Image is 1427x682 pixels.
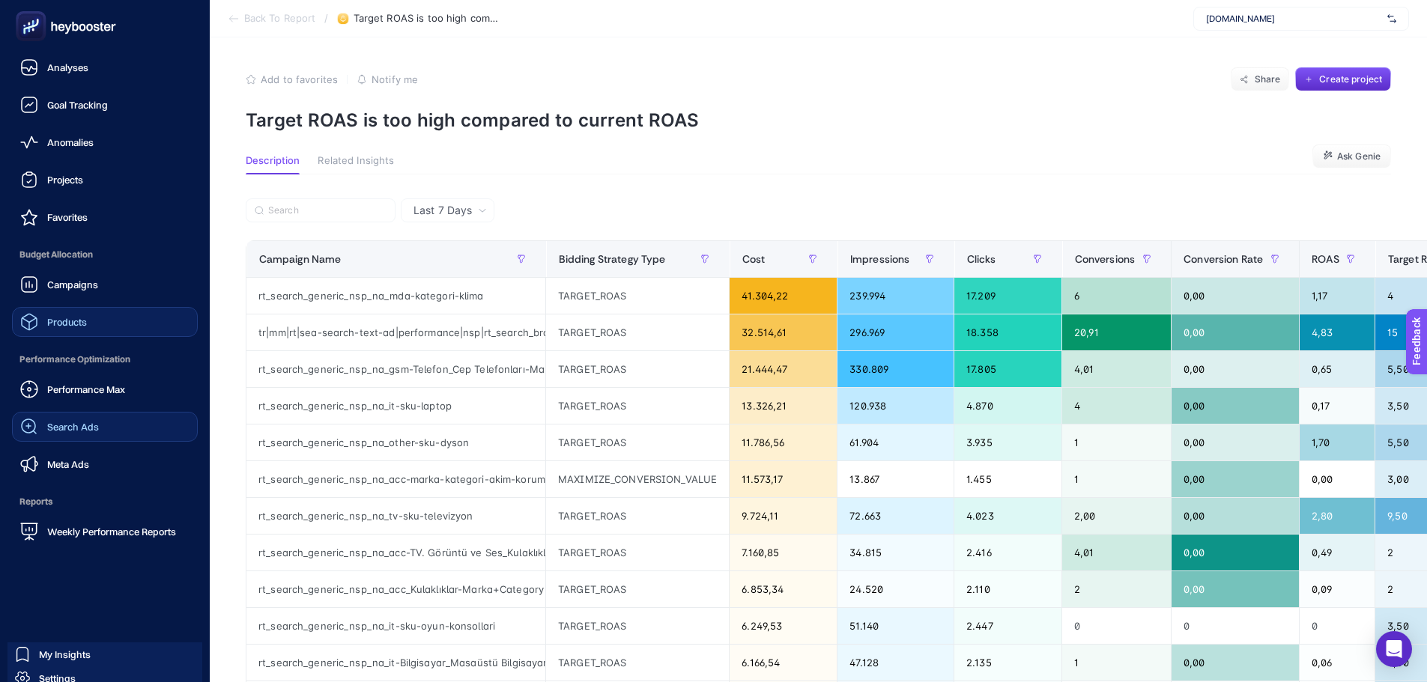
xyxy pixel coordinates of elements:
[837,424,954,460] div: 61.904
[1300,278,1375,314] div: 1,17
[7,642,202,666] a: My Insights
[546,424,729,460] div: TARGET_ROAS
[1172,645,1299,681] div: 0,00
[1206,13,1381,25] span: [DOMAIN_NAME]
[1300,461,1375,497] div: 0,00
[12,374,198,404] a: Performance Max
[849,253,909,265] span: Impressions
[1376,631,1412,667] div: Open Intercom Messenger
[39,648,91,660] span: My Insights
[1300,388,1375,424] div: 0,17
[268,205,387,216] input: Search
[12,517,198,546] a: Weekly Performance Reports
[246,314,545,350] div: tr|mm|rt|sea-search-text-ad|performance|nsp|rt_search_brand_nsp_na_gsm-marka-model-kategori|na|d2...
[1319,73,1382,85] span: Create project
[246,73,338,85] button: Add to favorites
[1172,351,1299,387] div: 0,00
[325,12,329,24] span: /
[318,155,394,167] span: Related Insights
[742,253,765,265] span: Cost
[954,314,1061,350] div: 18.358
[954,571,1061,607] div: 2.110
[47,421,99,433] span: Search Ads
[730,571,837,607] div: 6.853,34
[546,571,729,607] div: TARGET_ROAS
[1255,73,1281,85] span: Share
[9,4,57,16] span: Feedback
[246,645,545,681] div: rt_search_generic_nsp_na_it-Bilgisayar_Masaüstü Bilgisayarlar-Marka+Category Search-PL2-SA360
[546,535,729,570] div: TARGET_ROAS
[558,253,665,265] span: Bidding Strategy Type
[1172,571,1299,607] div: 0,00
[246,109,1391,131] p: Target ROAS is too high compared to current ROAS
[954,278,1061,314] div: 17.209
[246,388,545,424] div: rt_search_generic_nsp_na_it-sku-laptop
[1172,535,1299,570] div: 0,00
[1062,498,1171,534] div: 2,00
[1062,388,1171,424] div: 4
[837,535,954,570] div: 34.815
[12,52,198,82] a: Analyses
[246,535,545,570] div: rt_search_generic_nsp_na_acc-TV. Görüntü ve Ses_Kulaklıklar-Marka+Category Search-PL2-SA360
[246,278,545,314] div: rt_search_generic_nsp_na_mda-kategori-klima
[1300,608,1375,644] div: 0
[837,351,954,387] div: 330.809
[546,388,729,424] div: TARGET_ROAS
[244,13,316,25] span: Back To Report
[1172,608,1299,644] div: 0
[1172,498,1299,534] div: 0,00
[246,351,545,387] div: rt_search_generic_nsp_na_gsm-Telefon_Cep Telefonları-Marka+Category Search-PL2-SA360
[1074,253,1135,265] span: Conversions
[1062,461,1171,497] div: 1
[837,278,954,314] div: 239.994
[1300,424,1375,460] div: 1,70
[1312,144,1391,168] button: Ask Genie
[261,73,338,85] span: Add to favorites
[47,99,108,111] span: Goal Tracking
[1300,351,1375,387] div: 0,65
[1184,253,1263,265] span: Conversion Rate
[12,449,198,479] a: Meta Ads
[954,608,1061,644] div: 2.447
[1337,150,1381,162] span: Ask Genie
[12,202,198,232] a: Favorites
[1062,314,1171,350] div: 20,91
[246,155,300,167] span: Description
[47,174,83,186] span: Projects
[546,314,729,350] div: TARGET_ROAS
[1295,67,1391,91] button: Create project
[1062,351,1171,387] div: 4,01
[246,571,545,607] div: rt_search_generic_nsp_na_acc_Kulaklıklar-Marka+Category Search-PL3-SA360
[954,388,1061,424] div: 4.870
[730,608,837,644] div: 6.249,53
[12,412,198,442] a: Search Ads
[1300,498,1375,534] div: 2,80
[1172,278,1299,314] div: 0,00
[246,155,300,174] button: Description
[730,461,837,497] div: 11.573,17
[1172,424,1299,460] div: 0,00
[12,487,198,517] span: Reports
[354,13,503,25] span: Target ROAS is too high compared to current ROAS
[837,608,954,644] div: 51.140
[12,344,198,374] span: Performance Optimization
[546,645,729,681] div: TARGET_ROAS
[1062,535,1171,570] div: 4,01
[730,278,837,314] div: 41.304,22
[837,571,954,607] div: 24.520
[954,535,1061,570] div: 2.416
[730,535,837,570] div: 7.160,85
[1312,253,1339,265] span: ROAS
[954,645,1061,681] div: 2.135
[246,498,545,534] div: rt_search_generic_nsp_na_tv-sku-televizyon
[12,90,198,120] a: Goal Tracking
[1062,608,1171,644] div: 0
[730,645,837,681] div: 6.166,54
[1387,11,1396,26] img: svg%3e
[413,203,472,218] span: Last 7 Days
[837,498,954,534] div: 72.663
[954,424,1061,460] div: 3.935
[1062,278,1171,314] div: 6
[1172,314,1299,350] div: 0,00
[730,351,837,387] div: 21.444,47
